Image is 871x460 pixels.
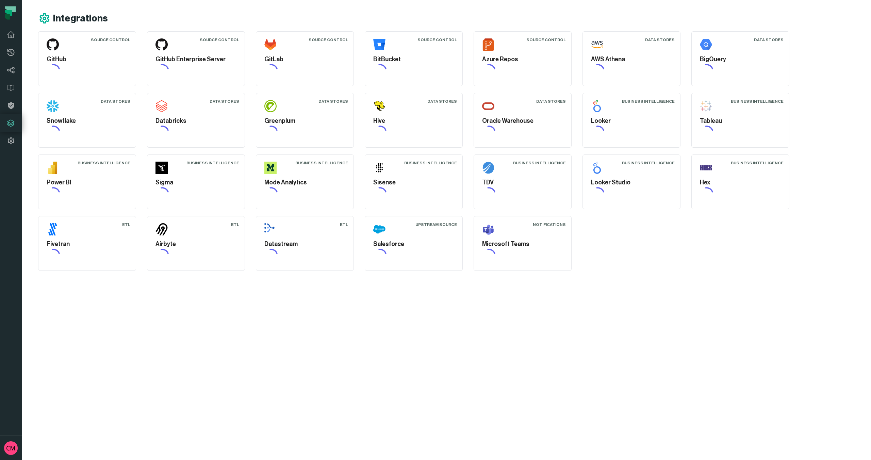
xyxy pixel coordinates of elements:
[417,37,457,43] div: Source Control
[264,38,277,51] img: GitLab
[155,223,168,235] img: Airbyte
[373,240,454,249] h5: Salesforce
[264,55,345,64] h5: GitLab
[482,38,494,51] img: Azure Repos
[482,240,563,249] h5: Microsoft Teams
[231,222,239,227] div: ETL
[591,116,672,126] h5: Looker
[4,441,18,455] img: avatar of Collin Marsden
[373,162,385,174] img: Sisense
[264,178,345,187] h5: Mode Analytics
[53,13,108,24] h1: Integrations
[155,55,236,64] h5: GitHub Enterprise Server
[373,100,385,112] img: Hive
[295,160,348,166] div: Business Intelligence
[47,240,128,249] h5: Fivetran
[264,162,277,174] img: Mode Analytics
[533,222,566,227] div: Notifications
[526,37,566,43] div: Source Control
[155,38,168,51] img: GitHub Enterprise Server
[122,222,130,227] div: ETL
[373,116,454,126] h5: Hive
[155,240,236,249] h5: Airbyte
[47,178,128,187] h5: Power BI
[47,55,128,64] h5: GitHub
[264,223,277,235] img: Datastream
[622,160,675,166] div: Business Intelligence
[700,162,712,174] img: Hex
[91,37,130,43] div: Source Control
[47,38,59,51] img: GitHub
[591,178,672,187] h5: Looker Studio
[415,222,457,227] div: Upstream Source
[536,99,566,104] div: Data Stores
[700,55,781,64] h5: BigQuery
[482,100,494,112] img: Oracle Warehouse
[482,223,494,235] img: Microsoft Teams
[482,55,563,64] h5: Azure Repos
[622,99,675,104] div: Business Intelligence
[200,37,239,43] div: Source Control
[591,100,603,112] img: Looker
[373,178,454,187] h5: Sisense
[318,99,348,104] div: Data Stores
[404,160,457,166] div: Business Intelligence
[700,38,712,51] img: BigQuery
[186,160,239,166] div: Business Intelligence
[700,100,712,112] img: Tableau
[482,178,563,187] h5: TDV
[264,240,345,249] h5: Datastream
[78,160,130,166] div: Business Intelligence
[754,37,784,43] div: Data Stores
[731,160,784,166] div: Business Intelligence
[700,116,781,126] h5: Tableau
[731,99,784,104] div: Business Intelligence
[47,223,59,235] img: Fivetran
[482,162,494,174] img: TDV
[513,160,566,166] div: Business Intelligence
[101,99,130,104] div: Data Stores
[373,38,385,51] img: BitBucket
[155,100,168,112] img: Databricks
[591,38,603,51] img: AWS Athena
[47,162,59,174] img: Power BI
[340,222,348,227] div: ETL
[645,37,675,43] div: Data Stores
[591,55,672,64] h5: AWS Athena
[47,100,59,112] img: Snowflake
[155,162,168,174] img: Sigma
[373,55,454,64] h5: BitBucket
[264,116,345,126] h5: Greenplum
[210,99,239,104] div: Data Stores
[427,99,457,104] div: Data Stores
[264,100,277,112] img: Greenplum
[309,37,348,43] div: Source Control
[482,116,563,126] h5: Oracle Warehouse
[373,223,385,235] img: Salesforce
[700,178,781,187] h5: Hex
[591,162,603,174] img: Looker Studio
[155,178,236,187] h5: Sigma
[47,116,128,126] h5: Snowflake
[155,116,236,126] h5: Databricks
